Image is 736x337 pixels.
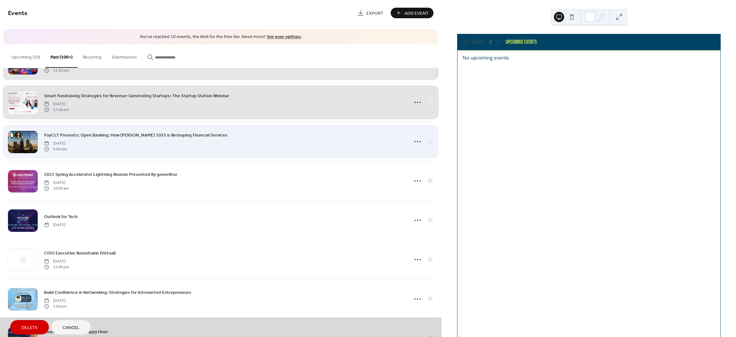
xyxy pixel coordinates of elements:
div: No upcoming events [463,54,715,61]
button: Recurring [78,44,107,67]
a: See your options [267,33,301,41]
button: Submissions [107,44,142,67]
button: Delete [10,320,49,334]
span: Export [366,10,383,17]
a: Export [353,8,388,18]
span: You've reached 10 events, the limit for the free tier. Need more? . [10,34,432,40]
button: Past (100+) [45,44,78,68]
button: Upcoming (10) [6,44,45,67]
span: Events [8,7,27,20]
button: Cancel [51,320,91,334]
span: Cancel [63,325,80,331]
div: Upcoming events [506,38,537,46]
span: Delete [21,325,38,331]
